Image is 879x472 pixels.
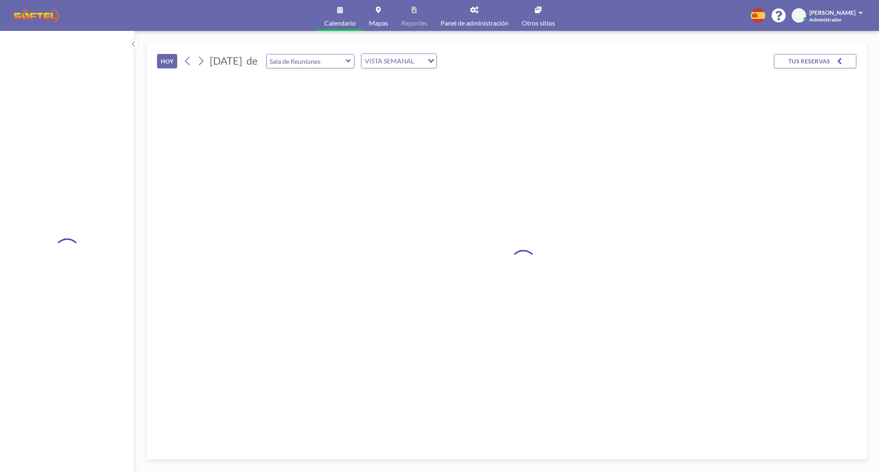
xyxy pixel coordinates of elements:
[324,20,356,26] span: Calendario
[361,54,436,68] div: Search for option
[795,12,802,19] span: CF
[267,54,346,68] input: Sala de Reuniones
[417,56,423,66] input: Search for option
[522,20,555,26] span: Otros sitios
[809,9,856,16] span: [PERSON_NAME]
[369,20,388,26] span: Mapas
[441,20,509,26] span: Panel de administración
[157,54,177,68] button: HOY
[210,54,242,67] span: [DATE]
[363,56,416,66] span: VISTA SEMANAL
[809,16,842,23] span: Administrador
[774,54,856,68] button: TUS RESERVAS
[13,7,60,24] img: organization-logo
[246,54,258,67] span: de
[401,20,427,26] span: Reportes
